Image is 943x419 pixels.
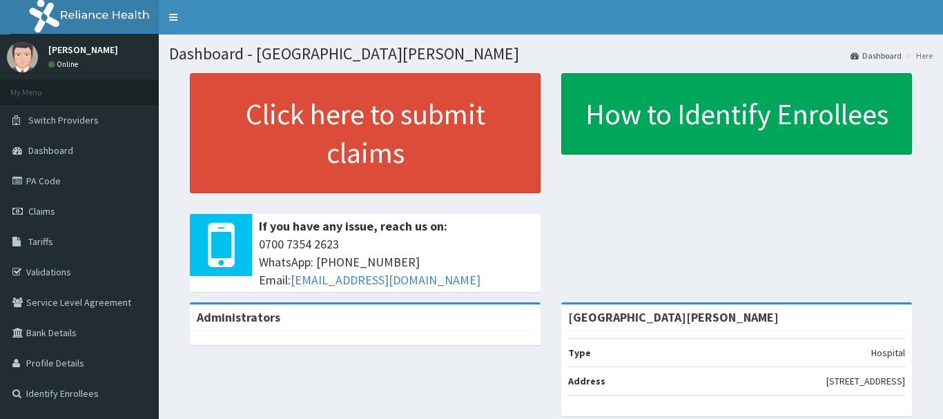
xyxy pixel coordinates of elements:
li: Here [903,50,933,61]
b: Type [568,347,591,359]
span: Tariffs [28,235,53,248]
a: Online [48,59,81,69]
strong: [GEOGRAPHIC_DATA][PERSON_NAME] [568,309,779,325]
p: Hospital [871,346,905,360]
img: User Image [7,41,38,72]
span: 0700 7354 2623 WhatsApp: [PHONE_NUMBER] Email: [259,235,534,289]
p: [PERSON_NAME] [48,45,118,55]
span: Switch Providers [28,114,99,126]
span: Dashboard [28,144,73,157]
p: [STREET_ADDRESS] [826,374,905,388]
b: Address [568,375,605,387]
h1: Dashboard - [GEOGRAPHIC_DATA][PERSON_NAME] [169,45,933,63]
span: Claims [28,205,55,217]
b: Administrators [197,309,280,325]
b: If you have any issue, reach us on: [259,218,447,234]
a: Dashboard [850,50,902,61]
a: Click here to submit claims [190,73,541,193]
a: How to Identify Enrollees [561,73,912,155]
a: [EMAIL_ADDRESS][DOMAIN_NAME] [291,272,480,288]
